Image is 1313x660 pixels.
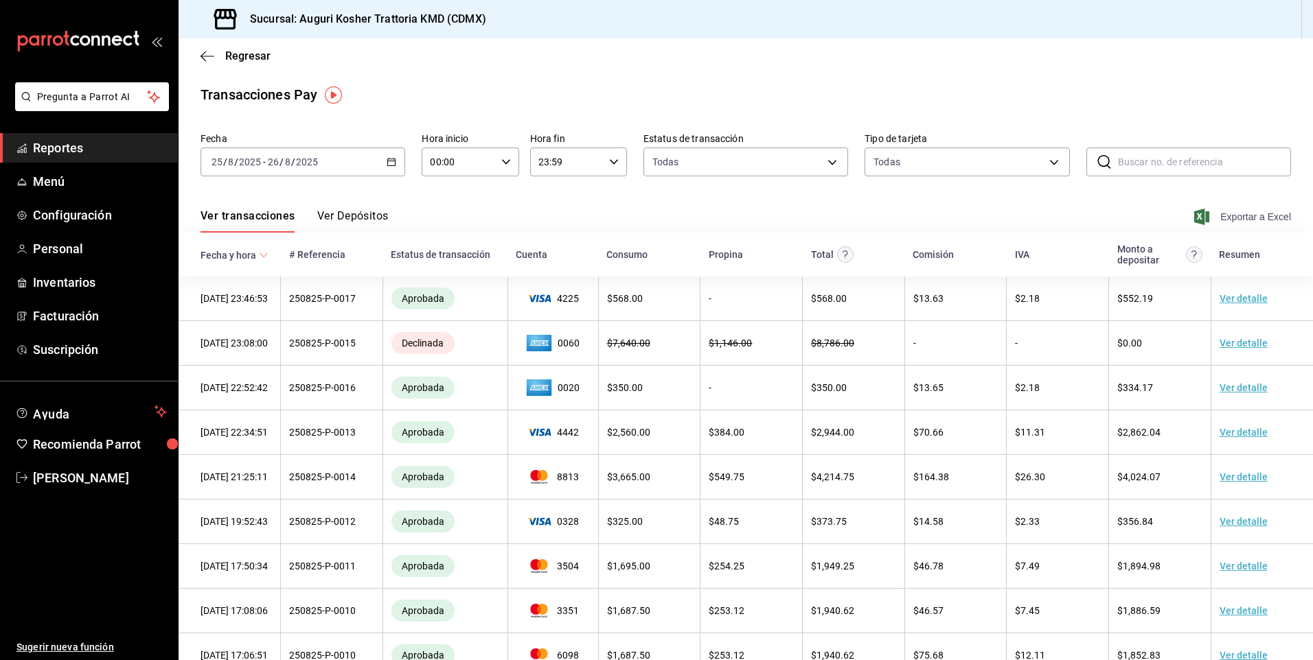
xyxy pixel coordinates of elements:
div: navigation tabs [201,209,389,233]
span: $ 334.17 [1117,382,1153,393]
button: open_drawer_menu [151,36,162,47]
td: 250825-P-0011 [281,544,383,589]
div: Transacciones cobradas de manera exitosa. [391,600,455,622]
span: Inventarios [33,273,167,292]
div: Resumen [1219,249,1260,260]
span: $ 3,665.00 [607,471,650,482]
span: $ 384.00 [709,427,744,438]
td: [DATE] 17:08:06 [179,589,281,633]
input: -- [211,156,223,167]
span: $ 549.75 [709,471,744,482]
td: $0.00 [1109,321,1211,366]
span: $ 1,695.00 [607,561,650,571]
button: Ver Depósitos [317,209,389,233]
span: $ 2,560.00 [607,427,650,438]
span: 4225 [516,293,590,304]
span: $ 568.00 [607,293,643,304]
td: - [700,366,803,410]
a: Ver detalle [1220,605,1268,616]
span: $ 373.75 [811,516,847,527]
span: Ayuda [33,403,149,420]
td: 250825-P-0012 [281,499,383,544]
div: Transacciones cobradas de manera exitosa. [391,466,455,488]
a: Pregunta a Parrot AI [10,99,169,114]
div: Cuenta [516,249,547,260]
span: Configuración [33,206,167,224]
span: Declinada [396,338,449,349]
label: Estatus de transacción [643,134,848,143]
span: 3504 [516,559,590,573]
span: 8813 [516,470,590,484]
span: Pregunta a Parrot AI [37,90,148,104]
span: Aprobada [396,516,450,527]
div: Estatus de transacción [391,249,490,260]
span: $ 2,862.04 [1117,427,1161,438]
span: $ 1,146.00 [709,338,752,349]
span: Aprobada [396,427,450,438]
div: Fecha y hora [201,250,256,261]
button: Pregunta a Parrot AI [15,82,169,111]
span: $ 350.00 [607,382,643,393]
td: [DATE] 23:46:53 [179,276,281,321]
td: 250825-P-0015 [281,321,383,366]
label: Tipo de tarjeta [865,134,1069,143]
button: Ver transacciones [201,209,295,233]
div: Todas [874,155,900,169]
span: 0060 [516,332,590,354]
span: Reportes [33,139,167,157]
span: $ 1,687.50 [607,605,650,616]
span: [PERSON_NAME] [33,469,167,487]
svg: Este es el monto resultante del total pagado menos comisión e IVA. Esta será la parte que se depo... [1186,246,1202,263]
span: $ 164.38 [913,471,949,482]
a: Ver detalle [1220,293,1268,304]
td: - [1007,321,1109,366]
td: 250825-P-0013 [281,410,383,455]
span: $ 2,944.00 [811,427,854,438]
td: [DATE] 17:50:34 [179,544,281,589]
span: $ 48.75 [709,516,739,527]
span: 3351 [516,604,590,617]
span: Suscripción [33,340,167,359]
span: $ 2.18 [1015,293,1040,304]
a: Ver detalle [1220,516,1268,527]
span: $ 2.18 [1015,382,1040,393]
td: [DATE] 19:52:43 [179,499,281,544]
span: $ 70.66 [913,427,944,438]
span: Aprobada [396,382,450,393]
span: Sugerir nueva función [16,640,167,655]
span: $ 13.65 [913,382,944,393]
td: [DATE] 23:08:00 [179,321,281,366]
span: $ 1,949.25 [811,561,854,571]
a: Ver detalle [1220,471,1268,482]
input: ---- [238,156,262,167]
td: - [904,321,1007,366]
span: Aprobada [396,471,450,482]
div: Total [811,249,834,260]
a: Ver detalle [1220,382,1268,393]
span: Aprobada [396,605,450,616]
span: 0020 [516,377,590,399]
span: $ 7.45 [1015,605,1040,616]
div: Transacciones cobradas de manera exitosa. [391,510,455,532]
span: Aprobada [396,561,450,571]
div: IVA [1015,249,1029,260]
img: Tooltip marker [325,86,342,104]
a: Ver detalle [1220,427,1268,438]
span: / [291,156,295,167]
input: -- [284,156,291,167]
span: / [234,156,238,167]
span: $ 552.19 [1117,293,1153,304]
td: - [700,276,803,321]
div: Propina [709,249,743,260]
span: $ 356.84 [1117,516,1153,527]
span: 0328 [516,516,590,527]
a: Ver detalle [1220,338,1268,349]
span: $ 7,640.00 [607,338,650,349]
h3: Sucursal: Auguri Kosher Trattoria KMD (CDMX) [239,11,486,27]
span: $ 14.58 [913,516,944,527]
button: Exportar a Excel [1197,209,1291,225]
div: Transacciones declinadas por el banco emisor. No se hace ningún cargo al tarjetahabiente ni al co... [391,332,455,354]
td: 250825-P-0017 [281,276,383,321]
